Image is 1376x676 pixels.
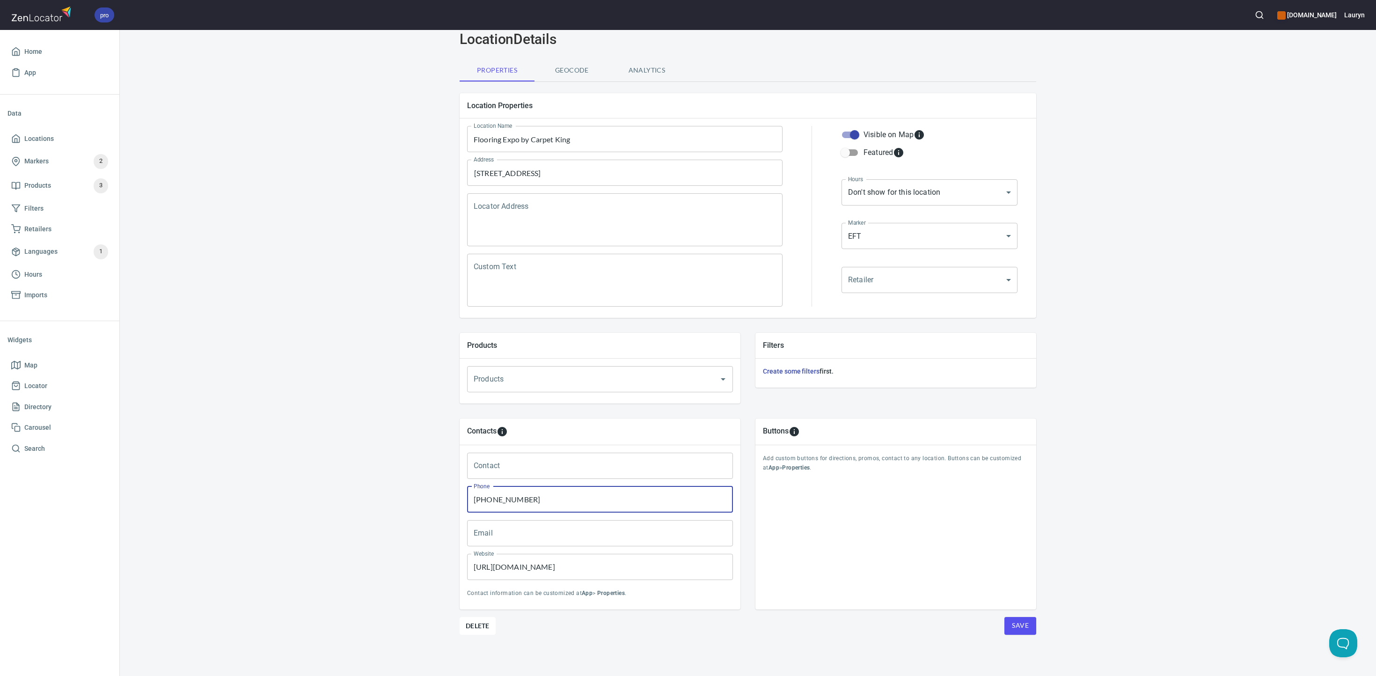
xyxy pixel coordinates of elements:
svg: Featured locations are moved to the top of the search results list. [893,147,904,158]
span: Filters [24,203,44,214]
li: Widgets [7,329,112,351]
div: Don't show for this location [842,179,1017,206]
b: App [582,590,593,596]
a: Imports [7,285,112,306]
a: Home [7,41,112,62]
a: Languages1 [7,240,112,264]
a: Products3 [7,174,112,198]
h5: Products [467,340,733,350]
a: App [7,62,112,83]
div: EFT [842,223,1017,249]
b: Properties [782,464,810,471]
svg: Whether the location is visible on the map. [914,129,925,140]
b: App [769,464,779,471]
span: Home [24,46,42,58]
p: Contact information can be customized at > . [467,589,733,598]
button: color-CE600E [1277,11,1286,20]
h5: Location Properties [467,101,1029,110]
h5: Contacts [467,426,497,437]
b: Properties [597,590,625,596]
a: Markers2 [7,149,112,174]
a: Filters [7,198,112,219]
span: Retailers [24,223,51,235]
span: Languages [24,246,58,257]
a: Search [7,438,112,459]
span: Products [24,180,51,191]
button: Save [1004,617,1036,635]
div: Visible on Map [864,129,925,140]
span: Locations [24,133,54,145]
span: Search [24,443,45,455]
h6: first. [763,366,1029,376]
span: 3 [94,180,108,191]
h2: Location Details [460,31,1036,48]
a: Create some filters [763,367,820,375]
a: Directory [7,397,112,418]
iframe: Help Scout Beacon - Open [1329,629,1357,657]
h5: Filters [763,340,1029,350]
span: Directory [24,401,51,413]
a: Retailers [7,219,112,240]
p: Add custom buttons for directions, promos, contact to any location. Buttons can be customized at > . [763,454,1029,473]
h5: Buttons [763,426,789,437]
h6: Lauryn [1344,10,1365,20]
span: 2 [94,156,108,167]
li: Data [7,102,112,125]
span: Map [24,360,37,371]
div: Manage your apps [1277,5,1337,25]
svg: To add custom buttons for locations, please go to Apps > Properties > Buttons. [789,426,800,437]
span: Locator [24,380,47,392]
a: Locator [7,375,112,397]
span: Imports [24,289,47,301]
span: Save [1012,620,1029,632]
span: pro [95,10,114,20]
button: Open [717,373,730,386]
button: Search [1249,5,1270,25]
span: App [24,67,36,79]
div: Featured [864,147,904,158]
a: Carousel [7,417,112,438]
span: Analytics [615,65,679,76]
a: Hours [7,264,112,285]
a: Locations [7,128,112,149]
h6: [DOMAIN_NAME] [1277,10,1337,20]
span: 1 [94,246,108,257]
input: Products [471,370,703,388]
img: zenlocator [11,4,74,24]
span: Geocode [540,65,604,76]
span: Carousel [24,422,51,434]
svg: To add custom contact information for locations, please go to Apps > Properties > Contacts. [497,426,508,437]
div: pro [95,7,114,22]
button: Delete [460,617,496,635]
a: Map [7,355,112,376]
span: Properties [465,65,529,76]
span: Delete [466,620,490,632]
div: ​ [842,267,1017,293]
span: Hours [24,269,42,280]
button: Lauryn [1344,5,1365,25]
span: Markers [24,155,49,167]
